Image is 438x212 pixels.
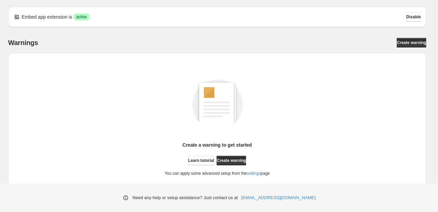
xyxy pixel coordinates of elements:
[406,14,421,20] span: Disable
[8,39,38,47] h2: Warnings
[397,40,426,45] span: Create warning
[247,171,261,176] a: settings
[188,158,214,163] span: Learn tutorial
[217,158,246,163] span: Create warning
[406,12,421,22] button: Disable
[182,142,252,148] p: Create a warning to get started
[217,156,246,165] a: Create warning
[165,171,270,176] p: You can apply some advanced setup from the page
[76,14,87,20] span: active
[188,156,214,165] a: Learn tutorial
[241,194,316,201] a: [EMAIL_ADDRESS][DOMAIN_NAME]
[22,14,72,20] p: Embed app extension is
[397,38,426,47] a: Create warning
